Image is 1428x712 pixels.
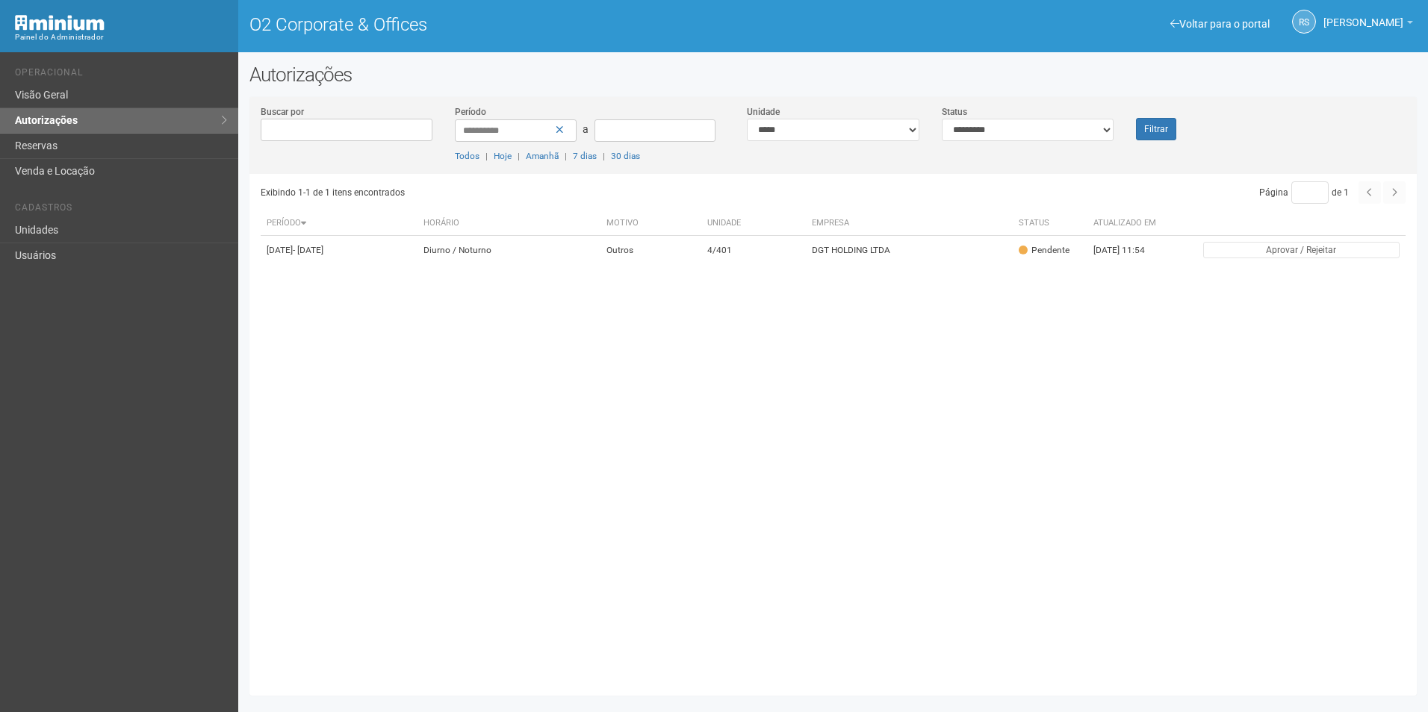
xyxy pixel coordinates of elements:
[1323,2,1403,28] span: Rayssa Soares Ribeiro
[494,151,512,161] a: Hoje
[806,211,1013,236] th: Empresa
[249,63,1417,86] h2: Autorizações
[261,236,418,265] td: [DATE]
[261,105,304,119] label: Buscar por
[1136,118,1176,140] button: Filtrar
[15,202,227,218] li: Cadastros
[701,211,806,236] th: Unidade
[701,236,806,265] td: 4/401
[15,31,227,44] div: Painel do Administrador
[747,105,780,119] label: Unidade
[600,211,701,236] th: Motivo
[1013,211,1087,236] th: Status
[603,151,605,161] span: |
[600,236,701,265] td: Outros
[1087,236,1170,265] td: [DATE] 11:54
[1292,10,1316,34] a: RS
[565,151,567,161] span: |
[611,151,640,161] a: 30 dias
[518,151,520,161] span: |
[1259,187,1349,198] span: Página de 1
[15,67,227,83] li: Operacional
[249,15,822,34] h1: O2 Corporate & Offices
[455,151,479,161] a: Todos
[417,211,600,236] th: Horário
[526,151,559,161] a: Amanhã
[485,151,488,161] span: |
[573,151,597,161] a: 7 dias
[293,245,323,255] span: - [DATE]
[1203,242,1400,258] button: Aprovar / Rejeitar
[1170,18,1270,30] a: Voltar para o portal
[1087,211,1170,236] th: Atualizado em
[417,236,600,265] td: Diurno / Noturno
[942,105,967,119] label: Status
[261,181,828,204] div: Exibindo 1-1 de 1 itens encontrados
[1019,244,1070,257] div: Pendente
[455,105,486,119] label: Período
[15,15,105,31] img: Minium
[1323,19,1413,31] a: [PERSON_NAME]
[261,211,418,236] th: Período
[583,123,589,135] span: a
[806,236,1013,265] td: DGT HOLDING LTDA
